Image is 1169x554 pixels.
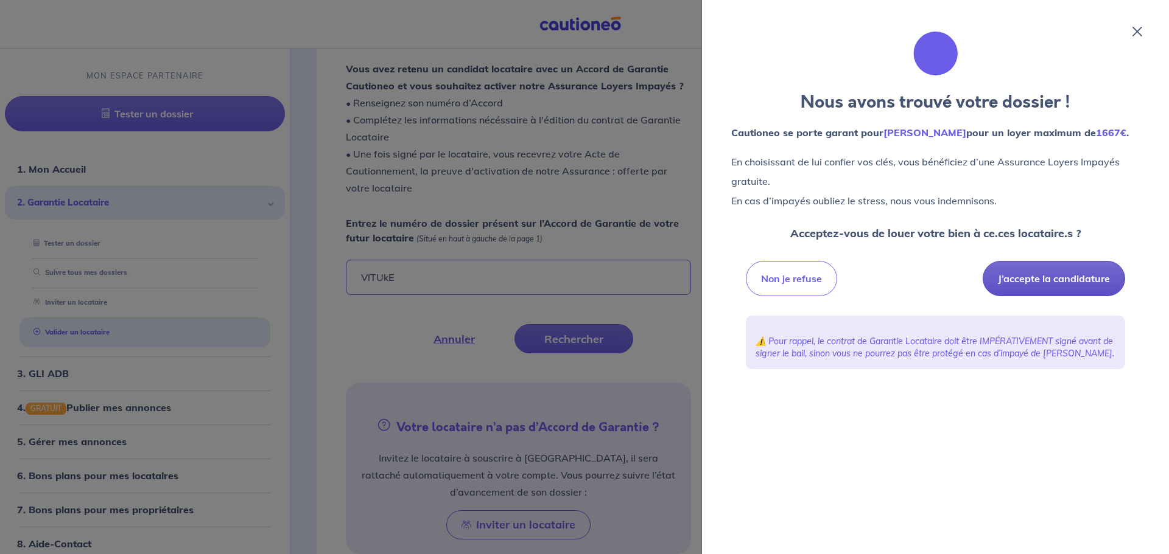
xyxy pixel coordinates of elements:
strong: Cautioneo se porte garant pour pour un loyer maximum de . [731,126,1129,139]
strong: Nous avons trouvé votre dossier ! [801,90,1070,114]
strong: Acceptez-vous de louer votre bien à ce.ces locataire.s ? [790,226,1081,240]
p: En choisissant de lui confier vos clés, vous bénéficiez d’une Assurance Loyers Impayés gratuite. ... [731,152,1140,210]
button: Non je refuse [746,261,837,296]
button: J’accepte la candidature [983,261,1125,296]
img: illu_folder.svg [911,29,960,78]
em: [PERSON_NAME] [883,126,966,139]
em: 1667€ [1096,126,1126,139]
p: ⚠️ Pour rappel, le contrat de Garantie Locataire doit être IMPÉRATIVEMENT signé avant de signer l... [756,335,1115,359]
